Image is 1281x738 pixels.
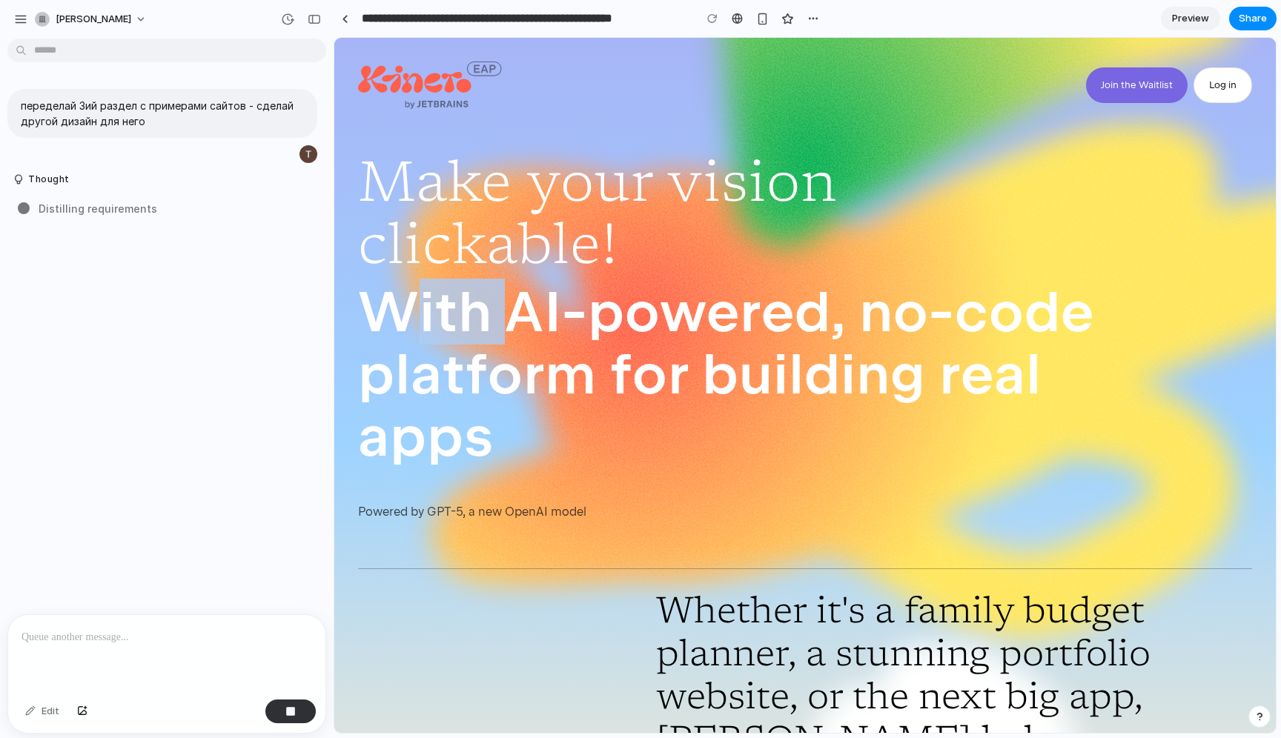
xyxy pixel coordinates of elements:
img: Kineto [24,24,168,71]
button: [PERSON_NAME] [29,7,154,31]
button: Share [1229,7,1277,30]
span: Share [1239,11,1267,26]
p: With AI-powered, no-code platform for building real apps [24,243,769,430]
h1: Make your vision clickable! [24,119,695,243]
a: Preview [1161,7,1220,30]
span: Log in [875,41,902,54]
button: Log in [859,30,918,65]
span: Distilling requirements [39,201,157,216]
span: Preview [1172,11,1209,26]
p: Powered by GPT-5, a new OpenAI model [24,465,918,483]
span: Join the Waitlist [767,41,838,54]
p: переделай 3ий раздел с примерами сайтов - сделай другой дизайн для него [21,98,304,129]
span: [PERSON_NAME] [56,12,131,27]
button: Join the Waitlist [752,30,853,65]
